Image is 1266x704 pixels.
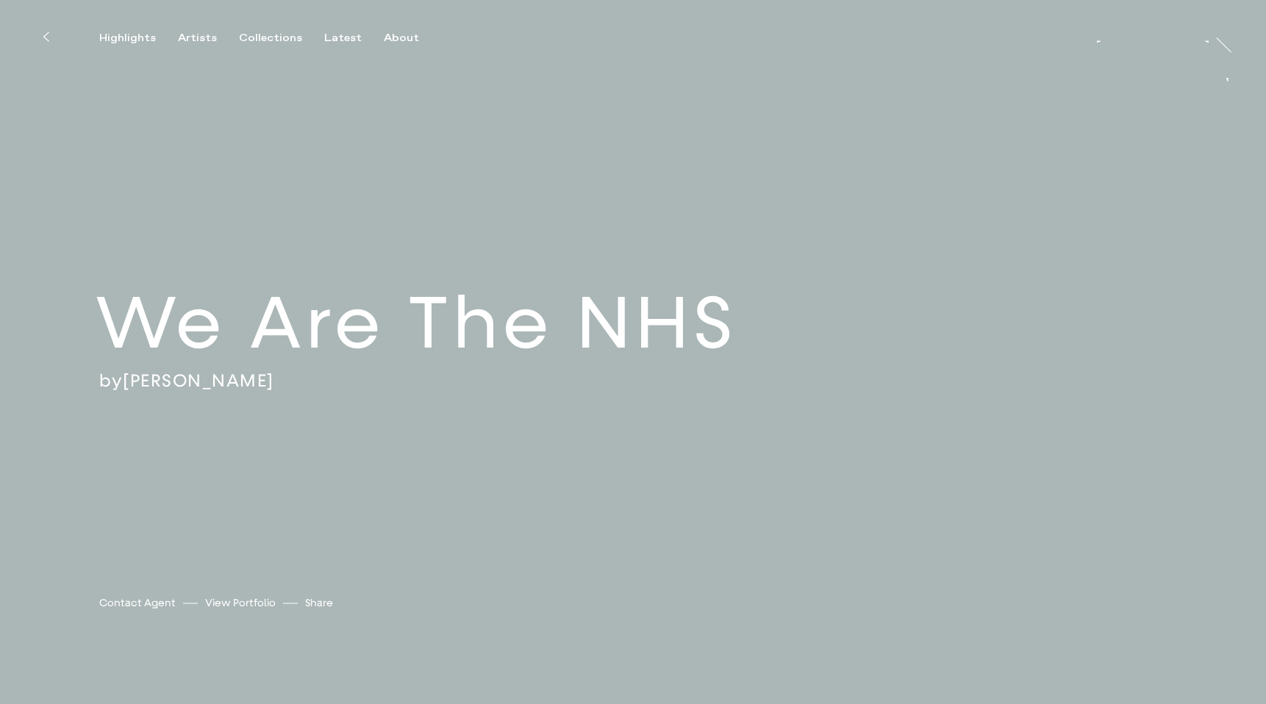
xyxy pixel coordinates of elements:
button: Latest [324,32,384,45]
div: About [384,32,419,45]
div: [PERSON_NAME] [1096,42,1209,54]
a: [PERSON_NAME] [1096,28,1209,43]
button: About [384,32,441,45]
button: Artists [178,32,239,45]
a: View Portfolio [205,595,276,611]
div: Highlights [99,32,156,45]
div: Latest [324,32,362,45]
a: [PERSON_NAME] [123,370,274,392]
h2: We Are The NHS [95,278,837,370]
a: At [PERSON_NAME] [1226,60,1241,120]
button: Collections [239,32,324,45]
a: Contact Agent [99,595,176,611]
button: Highlights [99,32,178,45]
div: Collections [239,32,302,45]
button: Share [305,593,333,613]
span: by [99,370,123,392]
div: At [PERSON_NAME] [1215,60,1227,191]
div: Artists [178,32,217,45]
